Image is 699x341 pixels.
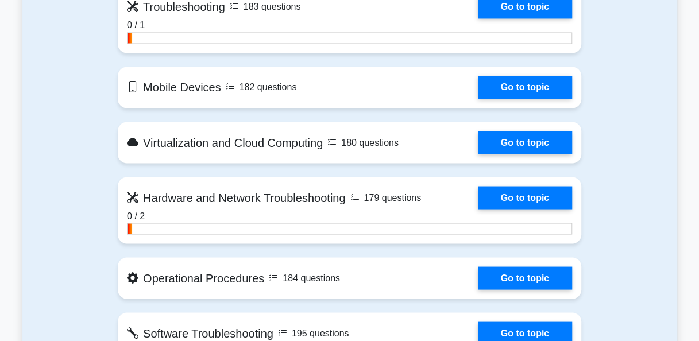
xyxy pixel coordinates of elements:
a: Go to topic [478,76,572,99]
a: Go to topic [478,131,572,154]
a: Go to topic [478,266,572,289]
a: Go to topic [478,186,572,209]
